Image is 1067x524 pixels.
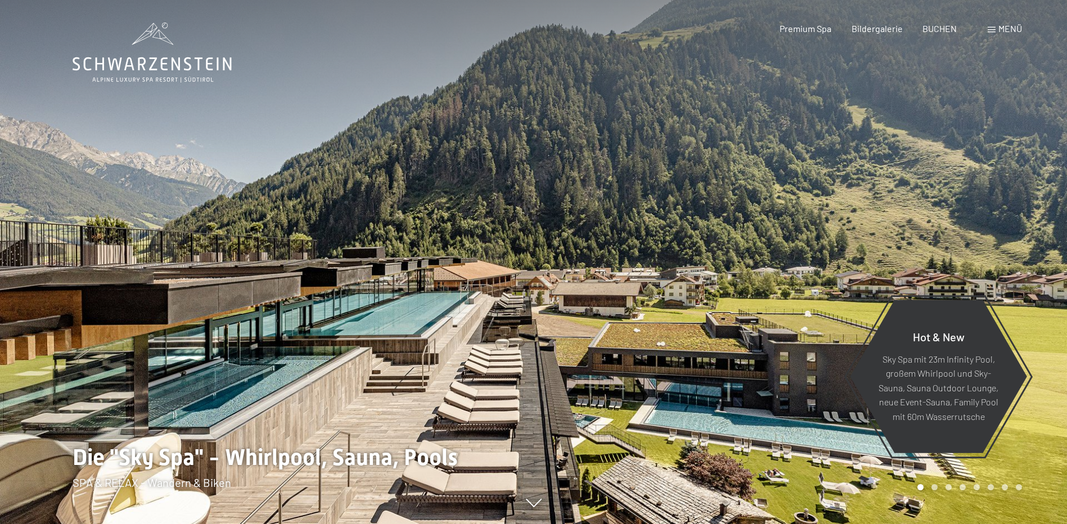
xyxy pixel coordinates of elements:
p: Sky Spa mit 23m Infinity Pool, großem Whirlpool und Sky-Sauna, Sauna Outdoor Lounge, neue Event-S... [877,351,1000,423]
div: Carousel Page 5 [974,484,980,490]
span: Hot & New [913,329,965,343]
div: Carousel Page 8 [1016,484,1022,490]
a: Hot & New Sky Spa mit 23m Infinity Pool, großem Whirlpool und Sky-Sauna, Sauna Outdoor Lounge, ne... [849,299,1028,454]
a: Bildergalerie [852,23,903,34]
div: Carousel Page 7 [1002,484,1008,490]
a: BUCHEN [922,23,957,34]
a: Premium Spa [780,23,831,34]
div: Carousel Page 6 [988,484,994,490]
div: Carousel Page 4 [960,484,966,490]
div: Carousel Pagination [913,484,1022,490]
div: Carousel Page 1 (Current Slide) [917,484,924,490]
div: Carousel Page 3 [946,484,952,490]
span: Menü [998,23,1022,34]
div: Carousel Page 2 [931,484,938,490]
